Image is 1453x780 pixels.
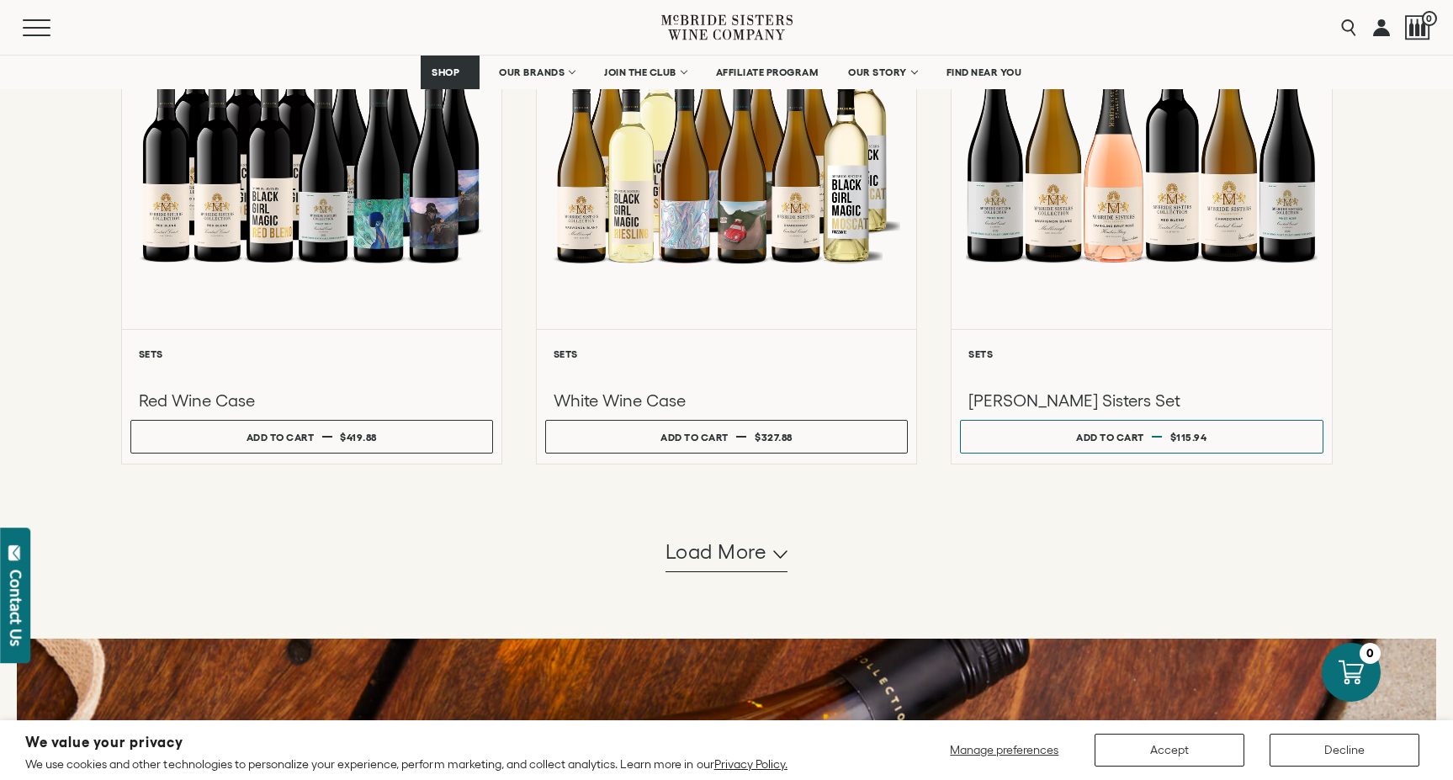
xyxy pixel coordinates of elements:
a: FIND NEAR YOU [936,56,1033,89]
span: JOIN THE CLUB [604,66,676,78]
h6: Sets [968,348,1314,359]
span: 0 [1422,11,1437,26]
span: AFFILIATE PROGRAM [716,66,819,78]
div: Add to cart [660,425,729,449]
span: OUR BRANDS [499,66,565,78]
a: SHOP [421,56,480,89]
button: Add to cart $115.94 [960,420,1323,454]
a: OUR STORY [837,56,927,89]
button: Mobile Menu Trigger [23,19,83,36]
a: AFFILIATE PROGRAM [705,56,830,89]
a: OUR BRANDS [488,56,585,89]
h2: We value your privacy [25,735,787,750]
span: FIND NEAR YOU [947,66,1022,78]
button: Add to cart $327.88 [545,420,908,454]
span: OUR STORY [848,66,907,78]
button: Accept [1095,734,1244,767]
h3: Red Wine Case [139,390,485,411]
span: Load more [666,538,767,566]
button: Load more [666,532,788,572]
div: Add to cart [1076,425,1144,449]
h3: [PERSON_NAME] Sisters Set [968,390,1314,411]
div: 0 [1360,643,1381,664]
h3: White Wine Case [554,390,899,411]
button: Decline [1270,734,1419,767]
span: $419.88 [340,432,377,443]
p: We use cookies and other technologies to personalize your experience, perform marketing, and coll... [25,756,787,772]
div: Contact Us [8,570,24,646]
div: Add to cart [247,425,315,449]
button: Manage preferences [940,734,1069,767]
a: JOIN THE CLUB [593,56,697,89]
span: SHOP [432,66,460,78]
span: Manage preferences [950,743,1058,756]
a: Privacy Policy. [714,757,787,771]
button: Add to cart $419.88 [130,420,493,454]
h6: Sets [139,348,485,359]
h6: Sets [554,348,899,359]
span: $327.88 [755,432,793,443]
span: $115.94 [1170,432,1207,443]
